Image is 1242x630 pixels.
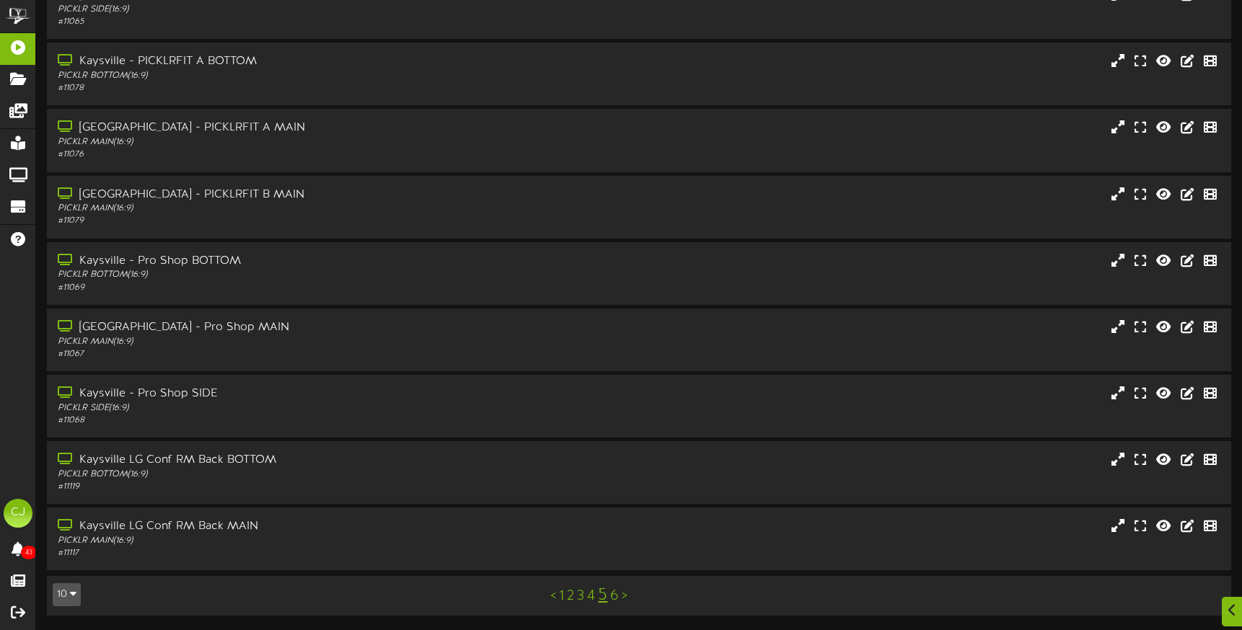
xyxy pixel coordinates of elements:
div: Kaysville - Pro Shop SIDE [58,386,529,402]
button: 10 [53,583,81,606]
a: 2 [567,588,574,604]
div: PICKLR BOTTOM ( 16:9 ) [58,70,529,82]
div: # 11079 [58,215,529,227]
div: PICKLR MAIN ( 16:9 ) [58,203,529,215]
span: 43 [21,546,37,559]
div: PICKLR SIDE ( 16:9 ) [58,4,529,16]
div: Kaysville LG Conf RM Back MAIN [58,518,529,535]
div: PICKLR BOTTOM ( 16:9 ) [58,269,529,281]
div: # 11076 [58,148,529,161]
div: PICKLR SIDE ( 16:9 ) [58,402,529,414]
div: [GEOGRAPHIC_DATA] - Pro Shop MAIN [58,319,529,336]
div: PICKLR MAIN ( 16:9 ) [58,336,529,348]
div: # 11117 [58,547,529,559]
div: PICKLR MAIN ( 16:9 ) [58,136,529,148]
div: PICKLR MAIN ( 16:9 ) [58,535,529,547]
a: 4 [587,588,595,604]
div: [GEOGRAPHIC_DATA] - PICKLRFIT A MAIN [58,120,529,136]
div: # 11119 [58,481,529,493]
a: 5 [598,586,607,605]
div: # 11067 [58,348,529,360]
a: < [550,588,556,604]
div: [GEOGRAPHIC_DATA] - PICKLRFIT B MAIN [58,187,529,203]
div: # 11078 [58,82,529,94]
div: # 11069 [58,282,529,294]
div: # 11068 [58,414,529,427]
div: PICKLR BOTTOM ( 16:9 ) [58,469,529,481]
a: 1 [559,588,564,604]
div: Kaysville - PICKLRFIT A BOTTOM [58,53,529,70]
a: 6 [610,588,619,604]
div: Kaysville LG Conf RM Back BOTTOM [58,452,529,469]
div: # 11065 [58,16,529,28]
a: 3 [577,588,584,604]
div: CJ [4,499,32,528]
div: Kaysville - Pro Shop BOTTOM [58,253,529,270]
a: > [622,588,627,604]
